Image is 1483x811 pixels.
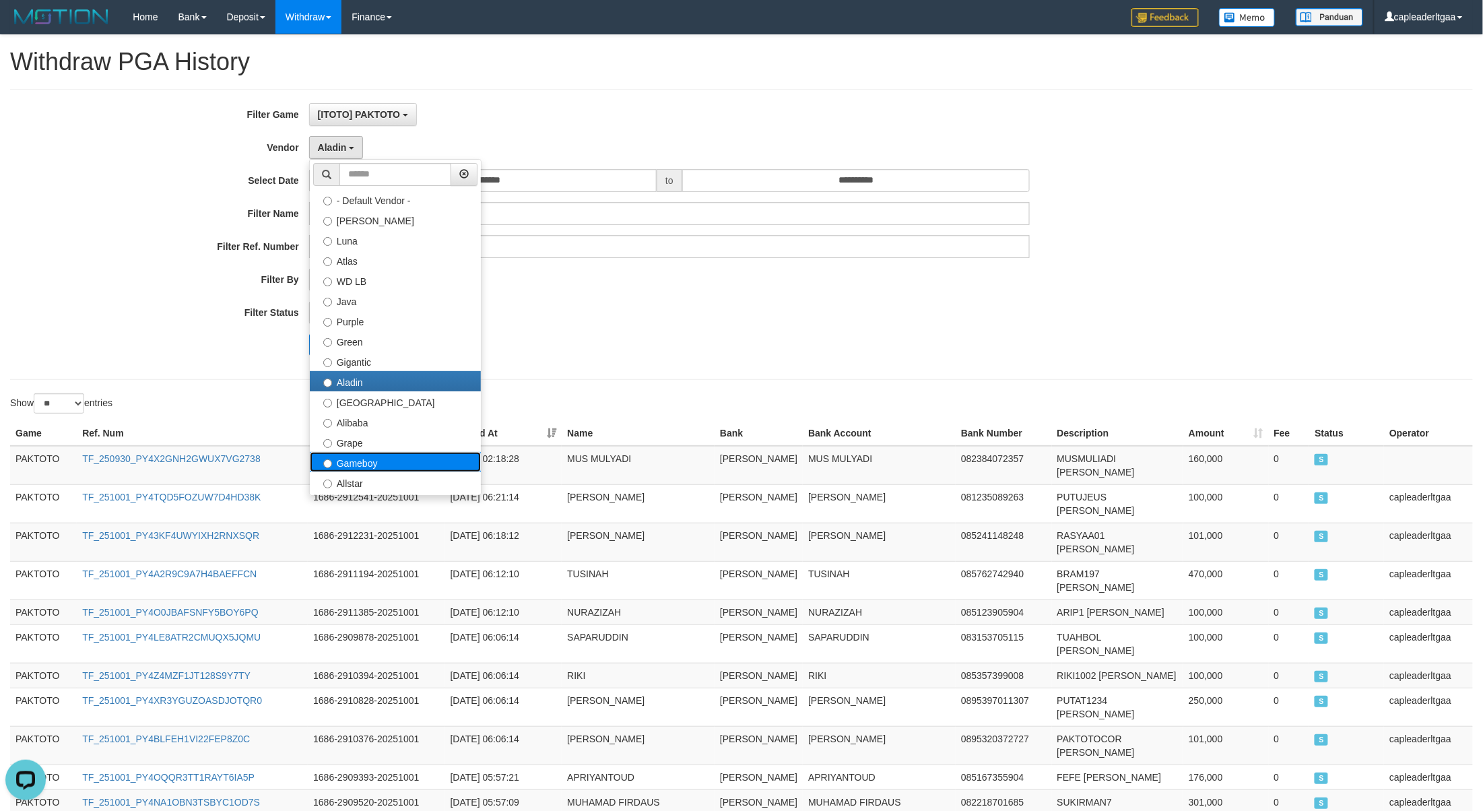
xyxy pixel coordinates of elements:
input: Grape [323,439,332,448]
td: TUAHBOL [PERSON_NAME] [1052,624,1184,663]
td: APRIYANTOUD [803,765,956,789]
td: PUTAT1234 [PERSON_NAME] [1052,688,1184,726]
td: [PERSON_NAME] [715,484,803,523]
label: Java [310,290,481,311]
td: capleaderltgaa [1384,523,1473,561]
td: 0 [1269,446,1310,485]
label: [PERSON_NAME] [310,209,481,230]
td: PUTUJEUS [PERSON_NAME] [1052,484,1184,523]
td: [PERSON_NAME] [562,688,715,726]
td: 100,000 [1183,663,1268,688]
td: NURAZIZAH [803,599,956,624]
td: 176,000 [1183,765,1268,789]
label: Purple [310,311,481,331]
span: SUCCESS [1315,671,1328,682]
td: 100,000 [1183,599,1268,624]
span: SUCCESS [1315,734,1328,746]
label: Aladin [310,371,481,391]
td: [DATE] 06:06:14 [445,624,562,663]
th: Bank Number [956,421,1051,446]
th: Trans. UID [308,421,444,446]
td: 0 [1269,523,1310,561]
td: RASYAA01 [PERSON_NAME] [1052,523,1184,561]
td: [PERSON_NAME] [715,726,803,765]
label: Xtr [310,492,481,513]
th: Bank [715,421,803,446]
span: SUCCESS [1315,696,1328,707]
td: 085357399008 [956,663,1051,688]
td: [PERSON_NAME] [562,523,715,561]
th: Created At: activate to sort column ascending [445,421,562,446]
th: Description [1052,421,1184,446]
td: 1686-2909393-20251001 [308,765,444,789]
td: PAKTOTO [10,599,77,624]
th: Status [1309,421,1384,446]
span: SUCCESS [1315,454,1328,465]
td: capleaderltgaa [1384,688,1473,726]
th: Game [10,421,77,446]
td: 1686-2911194-20251001 [308,561,444,599]
span: SUCCESS [1315,632,1328,644]
td: capleaderltgaa [1384,599,1473,624]
a: TF_251001_PY4NA1OBN3TSBYC1OD7S [82,797,260,808]
th: Fee [1269,421,1310,446]
td: PAKTOTO [10,726,77,765]
input: Alibaba [323,419,332,428]
span: SUCCESS [1315,492,1328,504]
td: [PERSON_NAME] [562,484,715,523]
td: 470,000 [1183,561,1268,599]
span: SUCCESS [1315,798,1328,809]
td: [PERSON_NAME] [715,523,803,561]
input: Gameboy [323,459,332,468]
input: [GEOGRAPHIC_DATA] [323,399,332,408]
td: 1686-2910828-20251001 [308,688,444,726]
td: capleaderltgaa [1384,484,1473,523]
label: Alibaba [310,412,481,432]
input: WD LB [323,278,332,286]
td: 085762742940 [956,561,1051,599]
td: [DATE] 06:12:10 [445,561,562,599]
td: RIKI [562,663,715,688]
td: PAKTOTO [10,561,77,599]
td: TUSINAH [803,561,956,599]
td: 1686-2910394-20251001 [308,663,444,688]
td: PAKTOTO [10,484,77,523]
input: Aladin [323,379,332,387]
select: Showentries [34,393,84,414]
span: SUCCESS [1315,531,1328,542]
td: [PERSON_NAME] [715,446,803,485]
label: Gigantic [310,351,481,371]
td: MUSMULIADI [PERSON_NAME] [1052,446,1184,485]
button: [ITOTO] PAKTOTO [309,103,417,126]
td: [DATE] 06:21:14 [445,484,562,523]
td: capleaderltgaa [1384,561,1473,599]
a: TF_251001_PY4LE8ATR2CMUQX5JQMU [82,632,261,643]
td: 0 [1269,726,1310,765]
td: 1686-2911385-20251001 [308,599,444,624]
button: Open LiveChat chat widget [5,5,46,46]
td: 0 [1269,688,1310,726]
input: Allstar [323,480,332,488]
td: 0 [1269,561,1310,599]
td: [PERSON_NAME] [803,484,956,523]
td: 0895320372727 [956,726,1051,765]
td: [DATE] 02:18:28 [445,446,562,485]
th: Operator [1384,421,1473,446]
input: Gigantic [323,358,332,367]
img: MOTION_logo.png [10,7,112,27]
td: 085123905904 [956,599,1051,624]
a: TF_251001_PY4TQD5FOZUW7D4HD38K [82,492,261,502]
td: 100,000 [1183,484,1268,523]
input: [PERSON_NAME] [323,217,332,226]
td: capleaderltgaa [1384,663,1473,688]
td: [DATE] 06:06:14 [445,663,562,688]
th: Amount: activate to sort column ascending [1183,421,1268,446]
td: 0 [1269,484,1310,523]
td: capleaderltgaa [1384,765,1473,789]
td: SAPARUDDIN [562,624,715,663]
td: [DATE] 06:06:14 [445,688,562,726]
label: Luna [310,230,481,250]
td: [PERSON_NAME] [562,726,715,765]
td: [PERSON_NAME] [715,765,803,789]
td: [PERSON_NAME] [803,726,956,765]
